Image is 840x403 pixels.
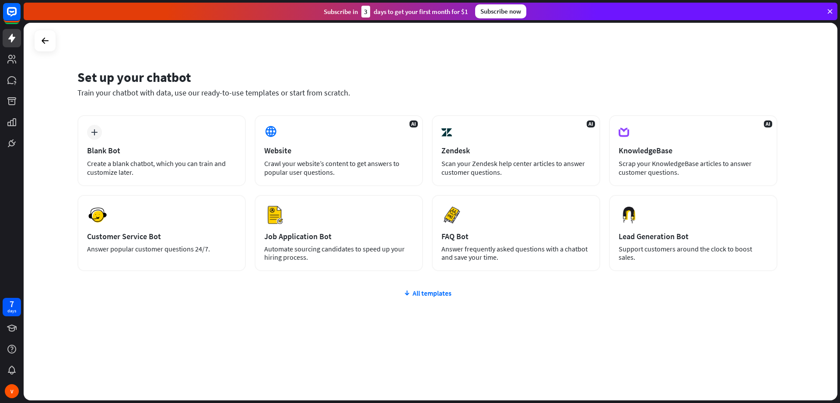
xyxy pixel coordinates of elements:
[10,300,14,308] div: 7
[3,298,21,316] a: 7 days
[7,308,16,314] div: days
[5,384,19,398] div: V
[361,6,370,18] div: 3
[324,6,468,18] div: Subscribe in days to get your first month for $1
[475,4,526,18] div: Subscribe now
